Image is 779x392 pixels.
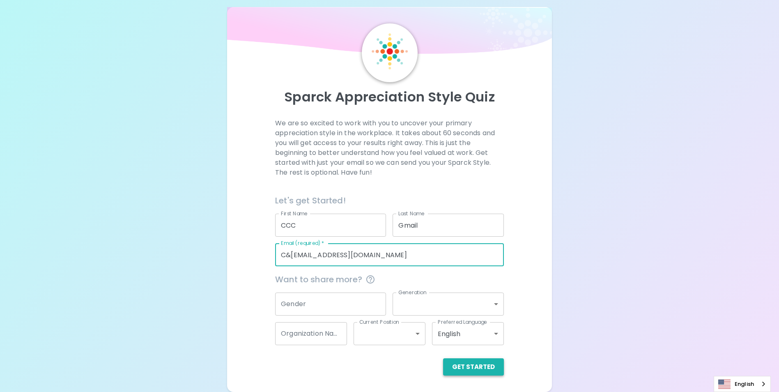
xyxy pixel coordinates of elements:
[365,274,375,284] svg: This information is completely confidential and only used for aggregated appreciation studies at ...
[275,273,504,286] span: Want to share more?
[398,289,427,296] label: Generation
[398,210,424,217] label: Last Name
[281,240,324,247] label: Email (required)
[275,194,504,207] h6: Let's get Started!
[714,376,771,392] aside: Language selected: English
[359,318,399,325] label: Current Position
[432,322,504,345] div: English
[227,7,552,58] img: wave
[438,318,487,325] label: Preferred Language
[237,89,542,105] p: Sparck Appreciation Style Quiz
[372,33,408,69] img: Sparck Logo
[443,358,504,376] button: Get Started
[281,210,308,217] label: First Name
[714,376,771,392] div: Language
[275,118,504,178] p: We are so excited to work with you to uncover your primary appreciation style in the workplace. I...
[714,376,770,392] a: English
